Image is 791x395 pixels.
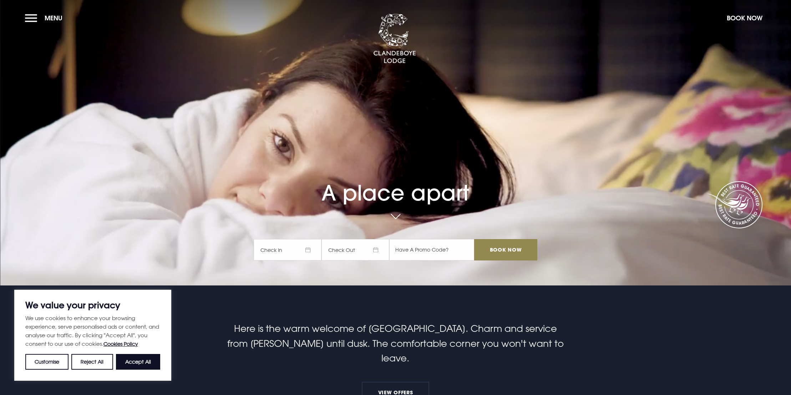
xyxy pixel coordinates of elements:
p: We use cookies to enhance your browsing experience, serve personalised ads or content, and analys... [25,314,160,348]
button: Menu [25,10,66,26]
p: Here is the warm welcome of [GEOGRAPHIC_DATA]. Charm and service from [PERSON_NAME] until dusk. T... [225,321,565,366]
p: We value your privacy [25,301,160,309]
span: Check Out [321,239,389,260]
span: Check In [254,239,321,260]
input: Have A Promo Code? [389,239,474,260]
input: Book Now [474,239,537,260]
span: Menu [45,14,62,22]
img: Clandeboye Lodge [373,14,416,64]
button: Reject All [71,354,113,370]
button: Accept All [116,354,160,370]
button: Customise [25,354,69,370]
h1: A place apart [254,156,537,206]
button: Book Now [723,10,766,26]
a: Cookies Policy [103,341,138,347]
div: We value your privacy [14,290,171,381]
